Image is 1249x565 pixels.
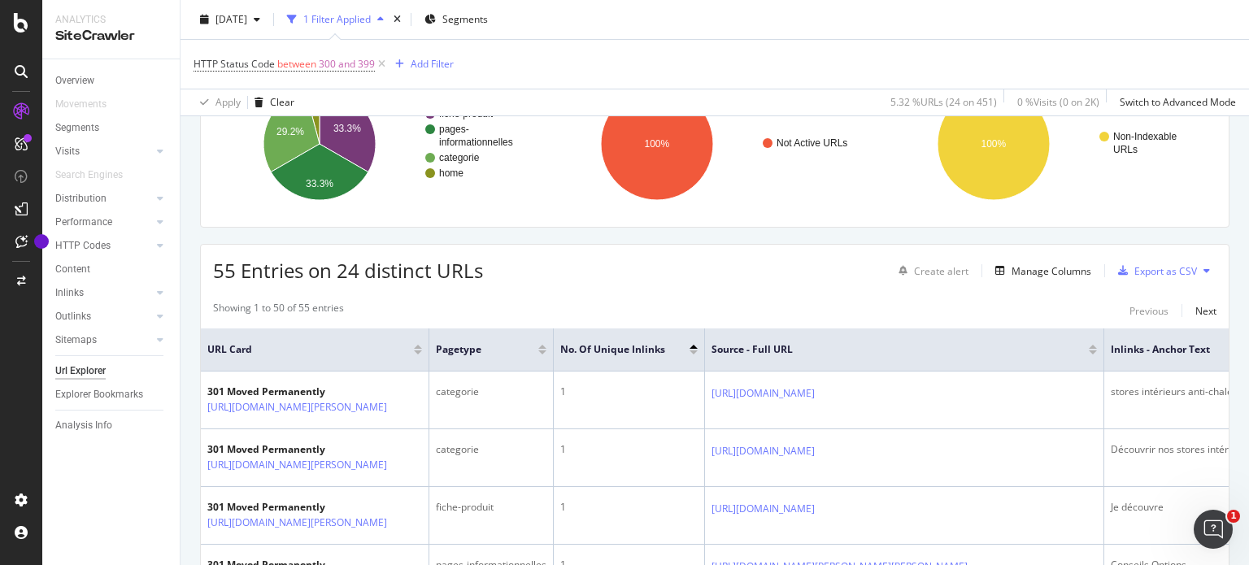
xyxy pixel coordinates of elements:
[55,214,152,231] a: Performance
[277,57,316,71] span: between
[66,94,79,107] img: tab_domain_overview_orange.svg
[270,95,294,109] div: Clear
[84,96,125,106] div: Domaine
[194,57,275,71] span: HTTP Status Code
[560,342,665,357] span: No. of Unique Inlinks
[306,178,333,189] text: 33.3%
[42,42,184,55] div: Domaine: [DOMAIN_NAME]
[1195,304,1216,318] div: Next
[560,385,698,399] div: 1
[207,457,387,473] a: [URL][DOMAIN_NAME][PERSON_NAME]
[207,385,422,399] div: 301 Moved Permanently
[215,95,241,109] div: Apply
[55,285,84,302] div: Inlinks
[55,120,99,137] div: Segments
[1129,304,1168,318] div: Previous
[887,73,1212,215] svg: A chart.
[55,27,167,46] div: SiteCrawler
[442,12,488,26] span: Segments
[55,363,168,380] a: Url Explorer
[55,386,168,403] a: Explorer Bookmarks
[712,342,1064,357] span: Source - Full URL
[207,399,387,415] a: [URL][DOMAIN_NAME][PERSON_NAME]
[202,96,249,106] div: Mots-clés
[1194,510,1233,549] iframe: Intercom live chat
[55,167,123,184] div: Search Engines
[436,500,546,515] div: fiche-produit
[55,214,112,231] div: Performance
[55,120,168,137] a: Segments
[439,124,469,135] text: pages-
[55,261,168,278] a: Content
[34,234,49,249] div: Tooltip anchor
[207,342,410,357] span: URL Card
[551,73,876,215] svg: A chart.
[1113,144,1138,155] text: URLs
[560,442,698,457] div: 1
[55,386,143,403] div: Explorer Bookmarks
[55,96,107,113] div: Movements
[55,143,80,160] div: Visits
[276,126,304,137] text: 29.2%
[55,363,106,380] div: Url Explorer
[55,72,168,89] a: Overview
[207,500,422,515] div: 301 Moved Permanently
[26,42,39,55] img: website_grey.svg
[1017,95,1099,109] div: 0 % Visits ( 0 on 2K )
[55,332,152,349] a: Sitemaps
[1195,301,1216,320] button: Next
[712,501,815,517] a: [URL][DOMAIN_NAME]
[207,515,387,531] a: [URL][DOMAIN_NAME][PERSON_NAME]
[1012,264,1091,278] div: Manage Columns
[215,12,247,26] span: 2025 Jan. 27th
[439,152,480,163] text: categorie
[213,73,538,215] svg: A chart.
[55,190,107,207] div: Distribution
[439,108,494,120] text: fiche-produit
[281,7,390,33] button: 1 Filter Applied
[194,89,241,115] button: Apply
[55,167,139,184] a: Search Engines
[319,53,375,76] span: 300 and 399
[644,138,669,150] text: 100%
[194,7,267,33] button: [DATE]
[55,332,97,349] div: Sitemaps
[55,308,152,325] a: Outlinks
[914,264,968,278] div: Create alert
[46,26,80,39] div: v 4.0.25
[213,257,483,284] span: 55 Entries on 24 distinct URLs
[303,12,371,26] div: 1 Filter Applied
[185,94,198,107] img: tab_keywords_by_traffic_grey.svg
[55,261,90,278] div: Content
[1129,301,1168,320] button: Previous
[439,137,513,148] text: informationnelles
[436,342,514,357] span: pagetype
[55,190,152,207] a: Distribution
[1120,95,1236,109] div: Switch to Advanced Mode
[213,301,344,320] div: Showing 1 to 50 of 55 entries
[439,167,463,179] text: home
[1227,510,1240,523] span: 1
[1134,264,1197,278] div: Export as CSV
[55,96,123,113] a: Movements
[55,417,168,434] a: Analysis Info
[981,138,1007,150] text: 100%
[389,54,454,74] button: Add Filter
[436,442,546,457] div: categorie
[1112,258,1197,284] button: Export as CSV
[248,89,294,115] button: Clear
[333,123,361,134] text: 33.3%
[1113,89,1236,115] button: Switch to Advanced Mode
[26,26,39,39] img: logo_orange.svg
[55,72,94,89] div: Overview
[777,137,847,149] text: Not Active URLs
[55,13,167,27] div: Analytics
[436,385,546,399] div: categorie
[55,237,152,254] a: HTTP Codes
[55,308,91,325] div: Outlinks
[1113,131,1177,142] text: Non-Indexable
[411,57,454,71] div: Add Filter
[55,285,152,302] a: Inlinks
